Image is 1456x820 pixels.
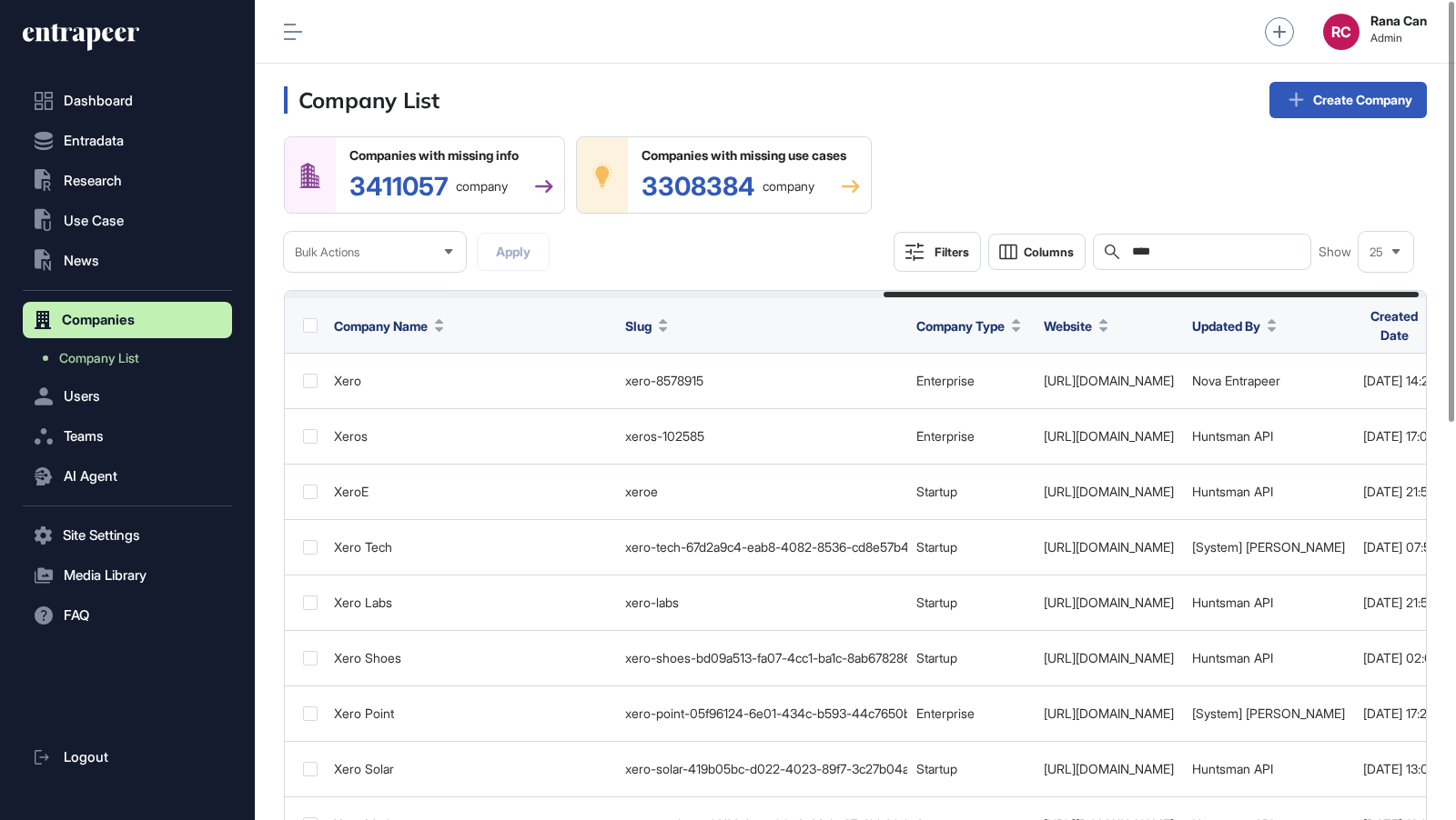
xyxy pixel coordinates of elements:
[349,148,553,163] div: Companies with missing info
[23,243,232,279] button: News
[295,245,359,259] span: Bulk Actions
[334,595,607,610] div: Xero Labs
[1192,650,1273,665] a: Huntsman API
[334,651,607,665] div: Xero Shoes
[1044,761,1174,776] a: [URL][DOMAIN_NAME]
[916,316,1005,335] span: Company Type
[1192,539,1345,555] a: [System] [PERSON_NAME]
[23,163,232,199] button: Research
[1192,428,1273,444] a: Huntsman API
[1192,484,1273,499] a: Huntsman API
[1044,316,1092,335] span: Website
[625,595,898,610] div: xero-labs
[642,148,860,163] div: Companies with missing use cases
[334,762,607,776] div: Xero Solar
[1363,651,1441,665] div: [DATE] 02:06
[625,485,898,499] div: xeroe
[625,316,668,335] button: Slug
[1323,14,1360,50] button: RC
[62,313,135,327] span: Companies
[32,342,232,375] a: Company List
[916,540,1026,555] div: Startup
[23,597,232,634] button: FAQ
[1370,32,1427,45] span: Admin
[1044,705,1174,721] a: [URL][DOMAIN_NAME]
[625,762,898,776] div: xero-solar-419b05bc-d022-4023-89f7-3c27b04a4a71
[334,374,607,388] div: Xero
[64,254,99,268] span: News
[1192,705,1345,721] a: [System] [PERSON_NAME]
[1363,540,1441,555] div: [DATE] 07:54
[23,83,232,119] a: Dashboard
[1269,82,1427,118] a: Create Company
[1044,650,1174,665] a: [URL][DOMAIN_NAME]
[23,557,232,594] button: Media Library
[894,232,981,272] button: Filters
[64,608,89,623] span: FAQ
[64,214,124,228] span: Use Case
[64,94,133,108] span: Dashboard
[64,389,100,404] span: Users
[334,316,428,335] span: Company Name
[625,651,898,665] div: xero-shoes-bd09a513-fa07-4cc1-ba1c-8ab67828603d
[1044,428,1174,444] a: [URL][DOMAIN_NAME]
[1363,429,1441,444] div: [DATE] 17:03
[334,485,607,499] div: XeroE
[1024,245,1074,259] span: Columns
[334,540,607,555] div: Xero Tech
[284,86,440,114] h3: Company List
[1363,762,1441,776] div: [DATE] 13:06
[625,374,898,388] div: xero-8578915
[23,517,232,554] button: Site Settings
[1192,761,1273,776] a: Huntsman API
[625,316,652,335] span: Slug
[456,180,508,193] span: company
[916,429,1026,444] div: Enterprise
[988,234,1086,270] button: Columns
[1363,374,1441,388] div: [DATE] 14:22
[1363,706,1441,721] div: [DATE] 17:27
[334,429,607,444] div: Xeros
[23,203,232,239] button: Use Case
[1192,316,1277,335] button: Updated By
[23,739,232,775] a: Logout
[23,418,232,455] button: Teams
[1363,306,1441,345] button: Created Date
[1363,306,1425,345] span: Created Date
[625,429,898,444] div: xeros-102585
[1044,539,1174,555] a: [URL][DOMAIN_NAME]
[916,374,1026,388] div: Enterprise
[642,174,814,199] div: 3308384
[916,651,1026,665] div: Startup
[1319,245,1351,259] span: Show
[916,762,1026,776] div: Startup
[63,528,140,543] span: Site Settings
[23,378,232,415] button: Users
[59,351,139,365] span: Company List
[625,706,898,721] div: xero-point-05f96124-6e01-434c-b593-44c7650ba7ae
[64,174,122,188] span: Research
[1363,595,1441,610] div: [DATE] 21:56
[1192,595,1273,610] a: Huntsman API
[64,469,117,484] span: AI Agent
[916,316,1021,335] button: Company Type
[1044,373,1174,388] a: [URL][DOMAIN_NAME]
[1044,595,1174,610] a: [URL][DOMAIN_NAME]
[935,245,969,259] div: Filters
[625,540,898,555] div: xero-tech-67d2a9c4-eab8-4082-8536-cd8e57b44214
[64,429,104,444] span: Teams
[1192,316,1260,335] span: Updated By
[1363,485,1441,499] div: [DATE] 21:51
[1044,316,1108,335] button: Website
[64,750,108,765] span: Logout
[64,568,147,583] span: Media Library
[64,134,124,148] span: Entradata
[916,706,1026,721] div: Enterprise
[763,180,814,193] span: company
[916,595,1026,610] div: Startup
[23,302,232,338] button: Companies
[334,706,607,721] div: Xero Point
[1370,14,1427,28] strong: Rana Can
[1044,484,1174,499] a: [URL][DOMAIN_NAME]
